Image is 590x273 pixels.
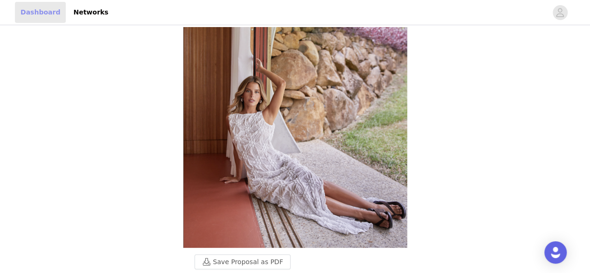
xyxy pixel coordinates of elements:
[555,5,564,20] div: avatar
[68,2,114,23] a: Networks
[183,27,407,248] img: campaign image
[544,241,567,264] div: Open Intercom Messenger
[194,254,291,269] button: Save Proposal as PDF
[15,2,66,23] a: Dashboard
